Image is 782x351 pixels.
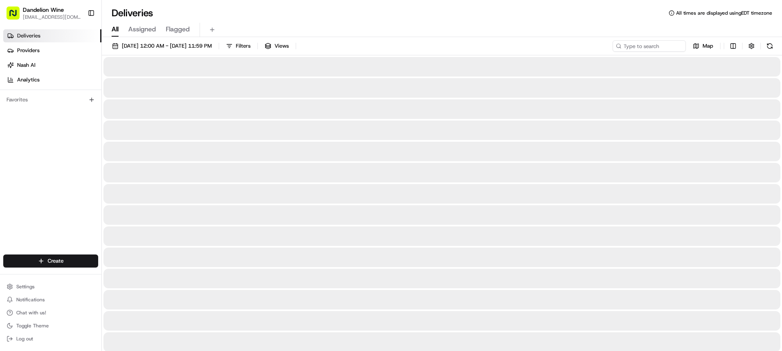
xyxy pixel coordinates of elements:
[3,294,98,305] button: Notifications
[23,14,81,20] button: [EMAIL_ADDRESS][DOMAIN_NAME]
[112,24,119,34] span: All
[3,93,98,106] div: Favorites
[3,3,84,23] button: Dandelion Wine[EMAIL_ADDRESS][DOMAIN_NAME]
[16,322,49,329] span: Toggle Theme
[17,47,40,54] span: Providers
[48,257,64,265] span: Create
[3,333,98,344] button: Log out
[166,24,190,34] span: Flagged
[16,283,35,290] span: Settings
[108,40,215,52] button: [DATE] 12:00 AM - [DATE] 11:59 PM
[689,40,717,52] button: Map
[23,6,64,14] button: Dandelion Wine
[3,73,101,86] a: Analytics
[222,40,254,52] button: Filters
[17,76,40,83] span: Analytics
[3,44,101,57] a: Providers
[676,10,772,16] span: All times are displayed using EDT timezone
[17,32,40,39] span: Deliveries
[3,29,101,42] a: Deliveries
[613,40,686,52] input: Type to search
[3,254,98,268] button: Create
[17,61,35,69] span: Nash AI
[16,309,46,316] span: Chat with us!
[3,320,98,331] button: Toggle Theme
[3,59,101,72] a: Nash AI
[112,7,153,20] h1: Deliveries
[3,281,98,292] button: Settings
[128,24,156,34] span: Assigned
[764,40,775,52] button: Refresh
[261,40,292,52] button: Views
[3,307,98,318] button: Chat with us!
[236,42,250,50] span: Filters
[122,42,212,50] span: [DATE] 12:00 AM - [DATE] 11:59 PM
[16,336,33,342] span: Log out
[16,296,45,303] span: Notifications
[275,42,289,50] span: Views
[703,42,713,50] span: Map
